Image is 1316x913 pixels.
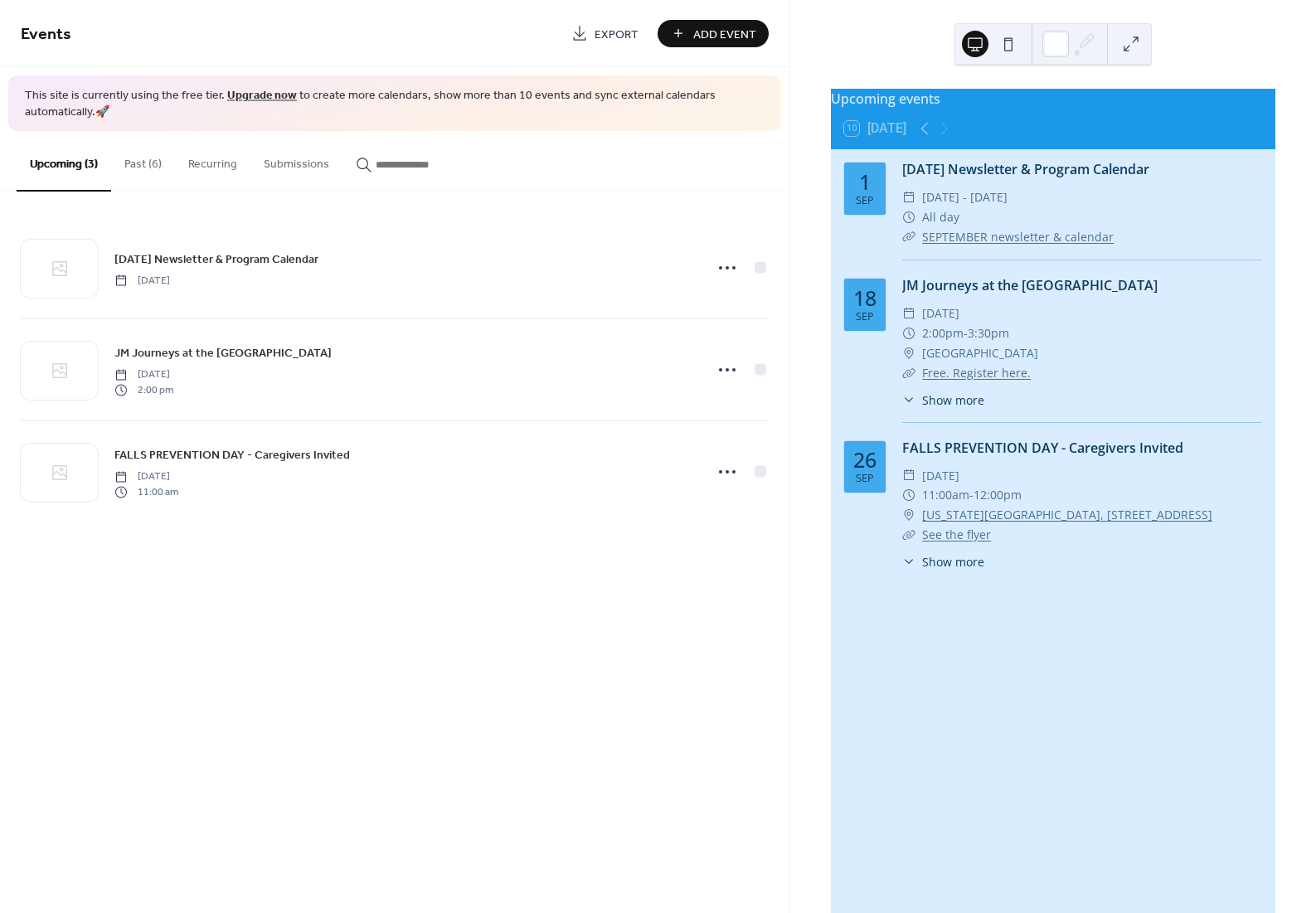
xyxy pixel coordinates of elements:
[227,85,297,107] a: Upgrade now
[111,131,175,190] button: Past (6)
[974,485,1022,505] span: 12:00pm
[902,187,915,207] div: ​
[856,312,874,323] div: Sep
[922,207,959,227] span: All day
[902,525,915,545] div: ​
[922,323,964,343] span: 2:00pm
[693,26,756,43] span: Add Event
[250,131,342,190] button: Submissions
[114,484,178,499] span: 11:00 am
[114,445,350,464] a: FALLS PREVENTION DAY - Caregivers Invited
[902,207,915,227] div: ​
[902,227,915,247] div: ​
[856,196,874,206] div: Sep
[902,304,915,323] div: ​
[902,391,984,409] button: ​Show more
[175,131,250,190] button: Recurring
[922,229,1114,245] a: SEPTEMBER newsletter & calendar
[114,250,318,268] span: [DATE] Newsletter & Program Calendar
[922,485,969,505] span: 11:00am
[902,276,1158,294] a: JM Journeys at the [GEOGRAPHIC_DATA]
[114,273,170,288] span: [DATE]
[902,439,1183,457] a: FALLS PREVENTION DAY - Caregivers Invited
[114,447,350,464] span: FALLS PREVENTION DAY - Caregivers Invited
[114,367,173,382] span: [DATE]
[853,288,877,308] div: 18
[964,323,968,343] span: -
[922,553,984,571] span: Show more
[114,345,332,362] span: JM Journeys at the [GEOGRAPHIC_DATA]
[114,382,173,397] span: 2:00 pm
[114,469,178,484] span: [DATE]
[902,343,915,363] div: ​
[902,391,915,409] div: ​
[902,363,915,383] div: ​
[922,365,1031,381] a: Free. Register here.
[17,131,111,192] button: Upcoming (3)
[922,343,1038,363] span: [GEOGRAPHIC_DATA]
[114,343,332,362] a: JM Journeys at the [GEOGRAPHIC_DATA]
[922,527,991,542] a: See the flyer
[969,485,974,505] span: -
[114,250,318,269] a: [DATE] Newsletter & Program Calendar
[922,187,1008,207] span: [DATE] - [DATE]
[902,160,1149,178] a: [DATE] Newsletter & Program Calendar
[922,391,984,409] span: Show more
[922,505,1212,525] a: [US_STATE][GEOGRAPHIC_DATA], [STREET_ADDRESS]
[25,88,765,120] span: This site is currently using the free tier. to create more calendars, show more than 10 events an...
[902,323,915,343] div: ​
[902,553,915,571] div: ​
[831,89,1275,109] div: Upcoming events
[853,449,877,470] div: 26
[902,553,984,571] button: ​Show more
[968,323,1009,343] span: 3:30pm
[922,304,959,323] span: [DATE]
[559,20,651,47] a: Export
[658,20,769,47] button: Add Event
[902,485,915,505] div: ​
[856,473,874,484] div: Sep
[21,18,71,51] span: Events
[859,172,871,192] div: 1
[902,466,915,486] div: ​
[902,505,915,525] div: ​
[922,466,959,486] span: [DATE]
[595,26,639,43] span: Export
